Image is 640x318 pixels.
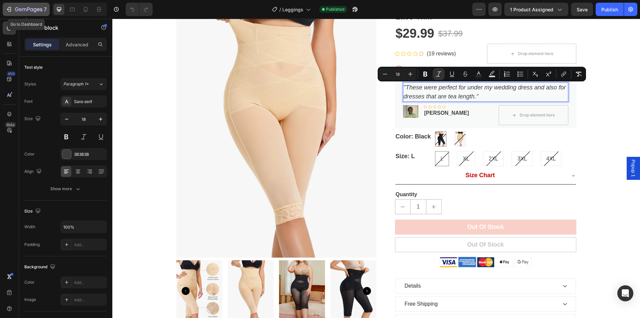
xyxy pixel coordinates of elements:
button: Save [571,3,593,16]
div: Width [24,224,35,230]
span: Free Shipping [292,282,326,288]
p: (19 reviews) [315,31,344,39]
span: Details [292,264,309,270]
div: Image [24,297,36,303]
button: Out of stock [283,201,464,216]
button: Publish [596,3,624,16]
img: Alt Image [383,238,401,249]
span: 1 product assigned [510,6,553,13]
p: [PERSON_NAME] [312,90,380,98]
div: 3B3B3B [74,151,105,157]
div: Open Intercom Messenger [617,285,633,301]
span: Published [326,6,344,12]
span: Leggings [282,6,303,13]
div: Drop element here [406,32,441,38]
div: Show more [50,186,81,192]
div: Beta [5,122,16,127]
div: Color [24,279,35,285]
div: Add... [74,242,105,248]
span: Save [577,7,588,12]
p: We guarantee the product is the same as the sample image [294,49,435,57]
div: Undo/Redo [126,3,153,16]
div: Align [24,167,43,176]
div: $29.99 [283,7,323,23]
p: Text block [32,24,89,32]
button: Carousel Next Arrow [251,268,259,276]
button: decrement [283,181,298,195]
div: Editor contextual toolbar [378,67,586,81]
span: Paragraph 1* [63,81,89,87]
img: Alt Image [283,47,291,55]
div: Publish [601,6,618,13]
div: 450 [6,71,16,76]
div: Font [24,98,33,104]
span: / [279,6,281,13]
span: Popup 1 [518,141,524,158]
button: Out of stock [283,219,464,234]
div: Padding [24,242,40,248]
img: Alt Image [346,238,364,249]
p: Advanced [66,41,88,48]
div: Sans-serif [74,99,105,105]
div: Styles [24,81,36,87]
strong: Size Chart [353,153,382,160]
iframe: Design area [112,19,640,318]
button: 7 [3,3,50,16]
div: Size [24,114,42,123]
input: Auto [61,221,107,233]
input: quantity [298,181,314,195]
button: Carousel Back Arrow [69,268,77,276]
legend: Size: L [283,132,323,143]
img: Alt Image [327,238,345,249]
div: Color [24,151,35,157]
img: Alt Image [402,238,420,249]
i: "These were perfect for under my wedding dress and also for dresses that are tea length." [291,65,454,81]
img: Alt Image [291,86,306,99]
button: Paragraph 1* [60,78,107,90]
div: $37.99 [325,8,351,22]
button: increment [314,181,329,195]
div: Background [24,263,57,272]
span: 2XL [376,137,386,143]
legend: Color: Black [283,113,323,123]
p: 7 [44,5,47,13]
img: Alt Image [364,238,382,249]
button: 1 product assigned [504,3,568,16]
div: Drop element here [407,94,443,99]
div: Add... [74,297,105,303]
div: Out of stock [355,204,391,213]
div: Size [24,207,42,216]
div: Out of stock [355,222,391,231]
span: 3XL [405,137,414,143]
button: Show more [24,183,107,195]
div: Add... [74,280,105,286]
span: 4XL [434,137,443,143]
div: Quantity [283,171,464,181]
p: Settings [33,41,52,48]
span: XL [350,137,357,143]
div: Text style [24,64,43,70]
span: L [328,137,331,143]
div: Rich Text Editor. Editing area: main [291,64,456,83]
